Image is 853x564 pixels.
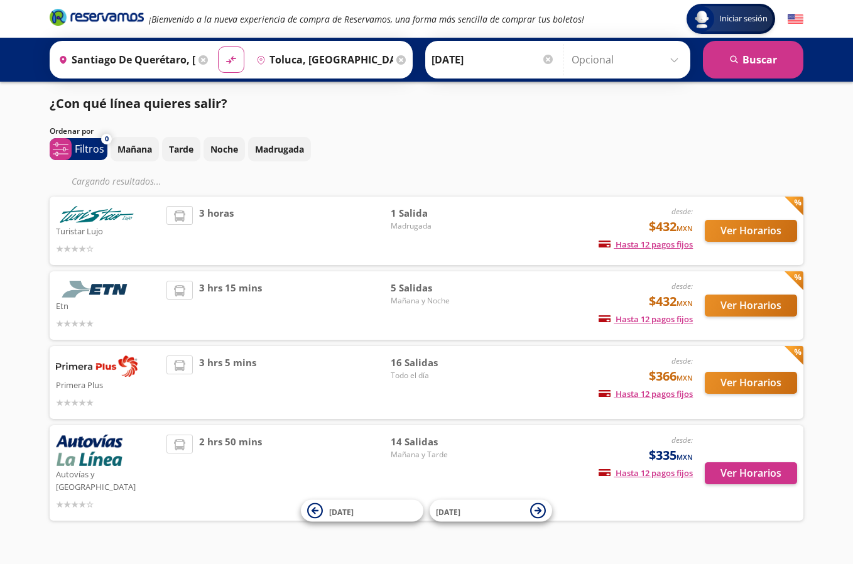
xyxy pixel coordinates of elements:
[649,292,693,311] span: $432
[329,506,354,517] span: [DATE]
[649,217,693,236] span: $432
[251,44,393,75] input: Buscar Destino
[169,143,193,156] p: Tarde
[649,446,693,465] span: $335
[671,206,693,217] em: desde:
[199,435,262,511] span: 2 hrs 50 mins
[599,313,693,325] span: Hasta 12 pagos fijos
[117,143,152,156] p: Mañana
[703,41,803,79] button: Buscar
[599,388,693,399] span: Hasta 12 pagos fijos
[199,281,262,330] span: 3 hrs 15 mins
[204,137,245,161] button: Noche
[671,355,693,366] em: desde:
[255,143,304,156] p: Madrugada
[671,435,693,445] em: desde:
[50,126,94,137] p: Ordenar por
[705,220,797,242] button: Ver Horarios
[199,355,256,409] span: 3 hrs 5 mins
[75,141,104,156] p: Filtros
[199,206,234,256] span: 3 horas
[111,137,159,161] button: Mañana
[599,239,693,250] span: Hasta 12 pagos fijos
[671,281,693,291] em: desde:
[391,206,479,220] span: 1 Salida
[56,298,160,313] p: Etn
[149,13,584,25] em: ¡Bienvenido a la nueva experiencia de compra de Reservamos, una forma más sencilla de comprar tus...
[162,137,200,161] button: Tarde
[705,372,797,394] button: Ver Horarios
[572,44,684,75] input: Opcional
[391,435,479,449] span: 14 Salidas
[72,175,161,187] em: Cargando resultados ...
[391,449,479,460] span: Mañana y Tarde
[432,44,555,75] input: Elegir Fecha
[391,370,479,381] span: Todo el día
[248,137,311,161] button: Madrugada
[56,223,160,238] p: Turistar Lujo
[714,13,773,25] span: Iniciar sesión
[705,295,797,317] button: Ver Horarios
[676,298,693,308] small: MXN
[391,355,479,370] span: 16 Salidas
[56,435,122,466] img: Autovías y La Línea
[56,281,138,298] img: Etn
[105,134,109,144] span: 0
[56,206,138,223] img: Turistar Lujo
[210,143,238,156] p: Noche
[788,11,803,27] button: English
[676,452,693,462] small: MXN
[676,224,693,233] small: MXN
[391,220,479,232] span: Madrugada
[676,373,693,382] small: MXN
[50,8,144,26] i: Brand Logo
[599,467,693,479] span: Hasta 12 pagos fijos
[436,506,460,517] span: [DATE]
[50,138,107,160] button: 0Filtros
[53,44,195,75] input: Buscar Origen
[391,295,479,306] span: Mañana y Noche
[301,500,423,522] button: [DATE]
[430,500,552,522] button: [DATE]
[649,367,693,386] span: $366
[50,94,227,113] p: ¿Con qué línea quieres salir?
[56,355,138,377] img: Primera Plus
[391,281,479,295] span: 5 Salidas
[56,377,160,392] p: Primera Plus
[705,462,797,484] button: Ver Horarios
[56,466,160,493] p: Autovías y [GEOGRAPHIC_DATA]
[50,8,144,30] a: Brand Logo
